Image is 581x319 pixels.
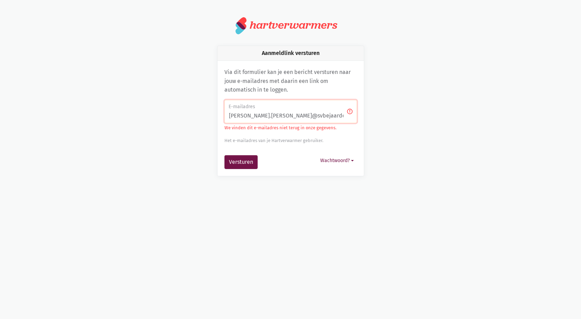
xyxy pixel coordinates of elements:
div: Aanmeldlink versturen [218,46,364,61]
div: Het e-mailadres van je Hartverwarmer gebruiker. [224,137,357,144]
button: Wachtwoord? [317,155,357,166]
form: Aanmeldlink versturen [224,100,357,169]
img: logo.svg [236,17,247,35]
a: hartverwarmers [236,17,345,35]
p: We vinden dit e-mailadres niet terug in onze gegevens. [224,124,357,131]
div: hartverwarmers [250,19,337,31]
p: Via dit formulier kan je een bericht versturen naar jouw e-mailadres met daarin een link om autom... [224,68,357,94]
button: Versturen [224,155,258,169]
label: E-mailadres [229,103,352,111]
